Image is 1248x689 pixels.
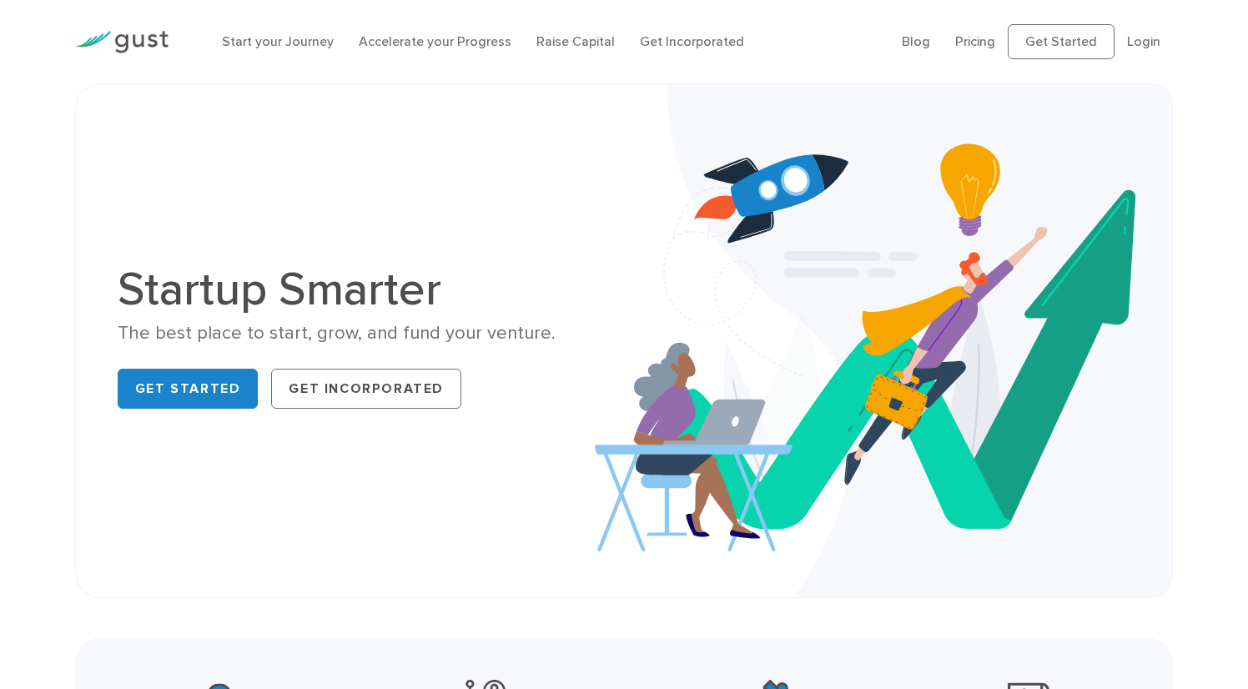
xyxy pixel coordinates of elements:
[640,33,744,49] a: Get Incorporated
[1127,33,1160,49] a: Login
[75,31,169,53] img: Gust Logo
[118,321,611,345] div: The best place to start, grow, and fund your venture.
[1008,24,1115,59] a: Get Started
[222,33,334,49] a: Start your Journey
[595,84,1172,597] img: Startup Smarter Hero
[955,33,995,49] a: Pricing
[536,33,615,49] a: Raise Capital
[118,266,611,313] h1: Startup Smarter
[118,369,259,409] a: Get Started
[271,369,461,409] a: Get Incorporated
[359,33,511,49] a: Accelerate your Progress
[902,33,930,49] a: Blog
